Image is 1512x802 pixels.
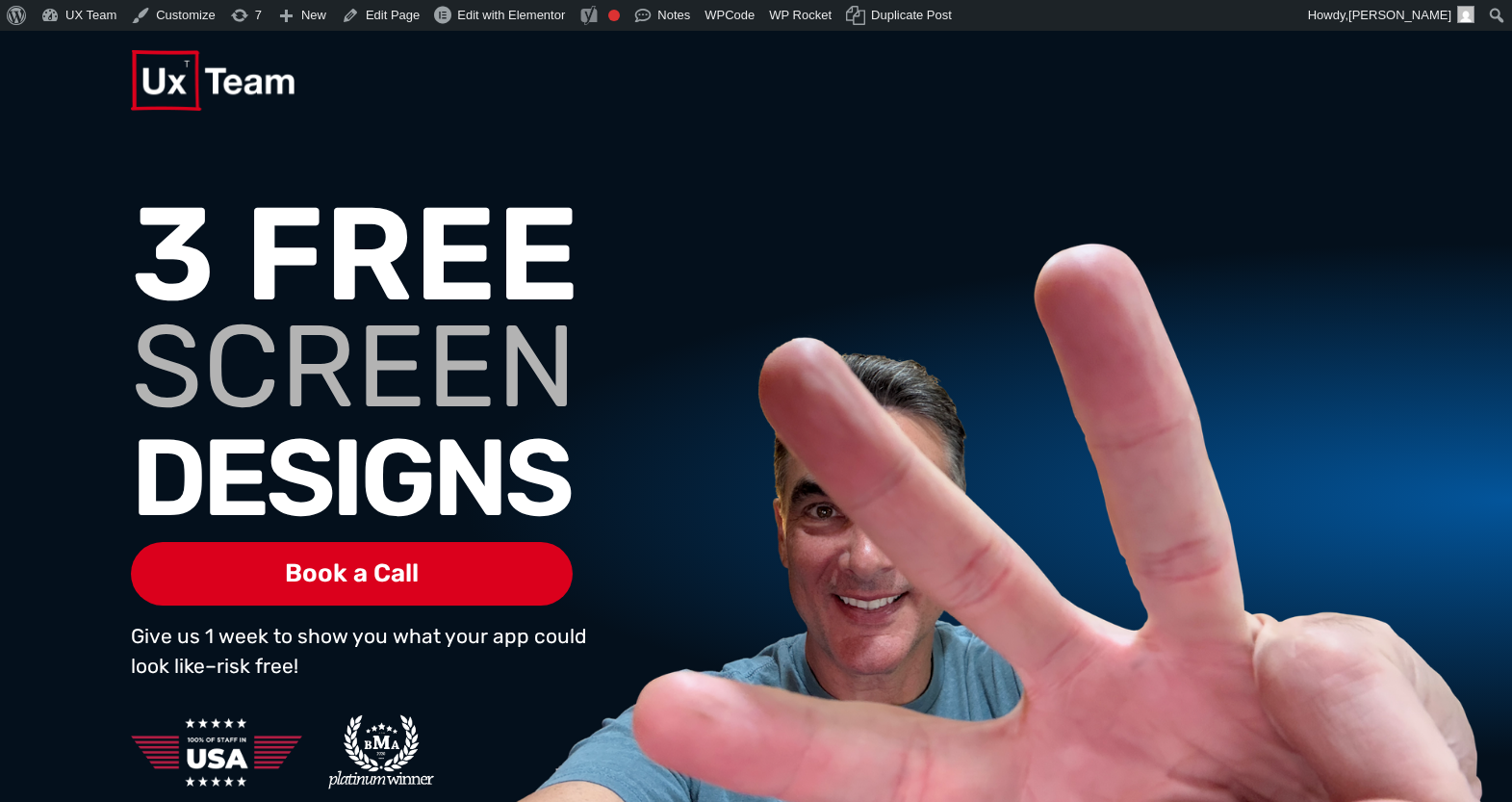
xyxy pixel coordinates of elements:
p: Give us 1 week to show you what your app could look like–risk free! [131,621,591,682]
span: Edit with Elementor [457,8,565,22]
div: Focus keyphrase not set [608,10,620,21]
h1: SCREEN [131,319,678,415]
a: Book a Call [131,542,573,606]
span: Book a Call [285,561,419,586]
span: [PERSON_NAME] [1348,8,1451,22]
h1: 3 FREE [131,207,678,303]
h1: DESIGNS [131,430,678,527]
